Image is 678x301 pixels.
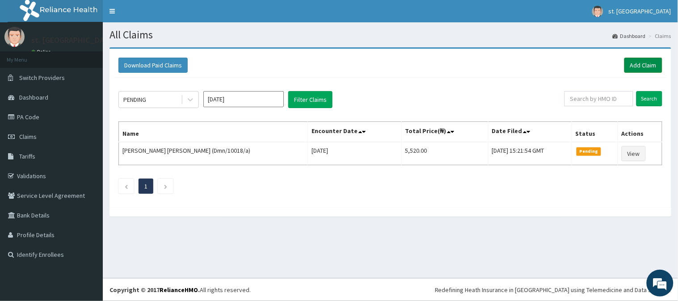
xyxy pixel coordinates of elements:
[572,122,618,142] th: Status
[636,91,662,106] input: Search
[119,122,308,142] th: Name
[103,278,678,301] footer: All rights reserved.
[31,49,53,55] a: Online
[401,122,488,142] th: Total Price(₦)
[592,6,603,17] img: User Image
[308,142,402,165] td: [DATE]
[609,7,671,15] span: st. [GEOGRAPHIC_DATA]
[4,27,25,47] img: User Image
[109,286,200,294] strong: Copyright © 2017 .
[31,36,116,44] p: st. [GEOGRAPHIC_DATA]
[123,95,146,104] div: PENDING
[488,122,572,142] th: Date Filed
[19,74,65,82] span: Switch Providers
[109,29,671,41] h1: All Claims
[622,146,646,161] a: View
[577,147,601,155] span: Pending
[488,142,572,165] td: [DATE] 15:21:54 GMT
[401,142,488,165] td: 5,520.00
[618,122,662,142] th: Actions
[308,122,402,142] th: Encounter Date
[564,91,633,106] input: Search by HMO ID
[647,32,671,40] li: Claims
[19,93,48,101] span: Dashboard
[160,286,198,294] a: RelianceHMO
[435,285,671,294] div: Redefining Heath Insurance in [GEOGRAPHIC_DATA] using Telemedicine and Data Science!
[164,182,168,190] a: Next page
[19,152,35,160] span: Tariffs
[203,91,284,107] input: Select Month and Year
[119,142,308,165] td: [PERSON_NAME] [PERSON_NAME] (Dmn/10018/a)
[288,91,333,108] button: Filter Claims
[144,182,147,190] a: Page 1 is your current page
[19,133,37,141] span: Claims
[118,58,188,73] button: Download Paid Claims
[124,182,128,190] a: Previous page
[624,58,662,73] a: Add Claim
[613,32,646,40] a: Dashboard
